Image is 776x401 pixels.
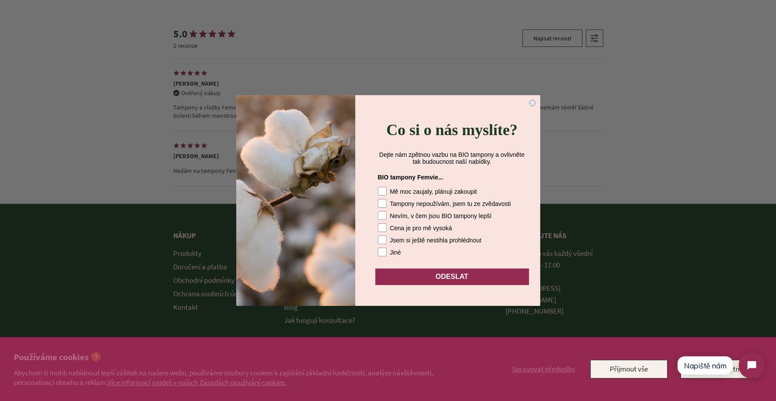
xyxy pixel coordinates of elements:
iframe: Tidio Chat [669,345,772,386]
div: Mě moc zaujaly, plánuji zakoupit [390,188,477,195]
div: Nevím, v čem jsou BIO tampony lepší [390,212,492,219]
h2: Používáme cookies 🍪 [14,351,473,364]
legend: BIO tampony Femvie... [378,174,443,183]
div: Jsem si ještě nestihla prohlédnout [390,237,482,244]
button: ODESLAT [375,268,529,285]
button: Přijmout vše [590,360,667,378]
div: Jiné [390,249,401,256]
span: Spravovat předvolby [512,364,575,374]
button: Close dialog [528,99,537,107]
p: Abychom ti mohli nabídnout lepší zážitek na našem webu, používáme soubory cookies k zajištění zák... [14,368,473,387]
span: Dejte nám zpětnou vazbu na BIO tampony a ovlivněte tak budoucnost naší nabídky. [379,151,525,165]
div: Tampony nepoužívám, jsem tu ze zvědavosti [390,200,511,207]
div: Cena je pro mě vysoká [390,225,452,232]
a: Více informací najdeš v našich Zásadách používání cookies. [107,378,286,387]
span: Co si o nás myslíte? [386,121,517,139]
button: Spravovat předvolby [510,360,577,378]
